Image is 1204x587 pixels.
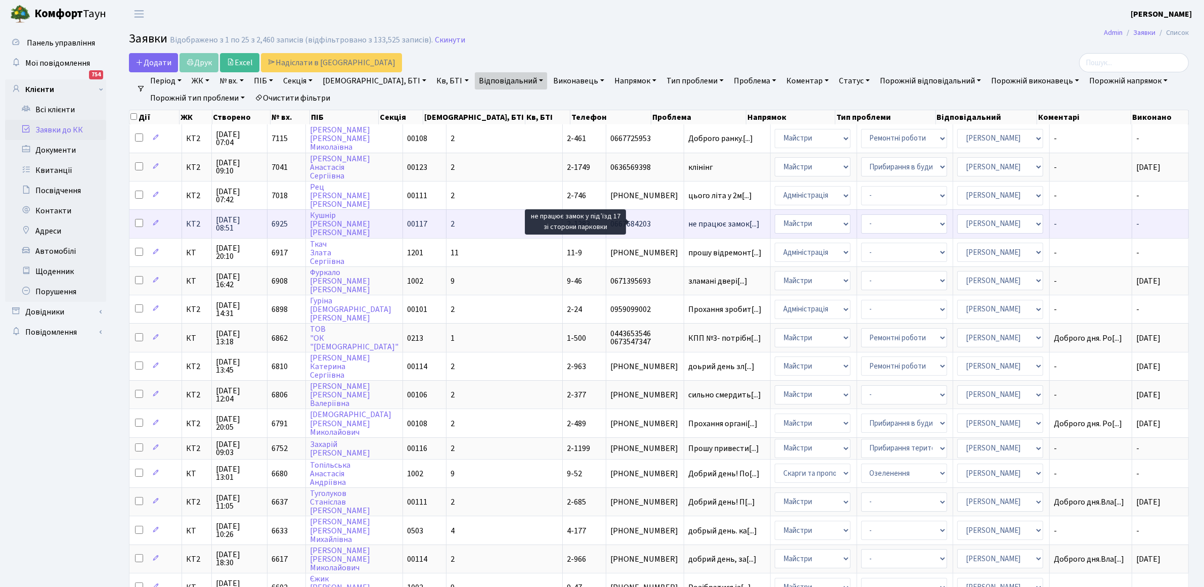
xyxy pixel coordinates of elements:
span: КТ2 [186,220,207,228]
span: 2-1749 [567,162,590,173]
a: Порожній виконавець [987,72,1083,89]
span: 9-52 [567,468,582,479]
span: сильно смердить[...] [688,389,761,400]
span: 2 [451,133,455,144]
span: зламані двері[...] [688,276,747,287]
span: 2 [451,418,455,429]
a: Тип проблеми [662,72,728,89]
span: - [1136,525,1139,536]
li: Список [1155,27,1189,38]
span: 9-46 [567,276,582,287]
a: ТопільськаАнастасіяАндріївна [310,460,350,488]
th: Створено [212,110,271,124]
a: ПІБ [250,72,277,89]
span: КТ2 [186,444,207,453]
a: [PERSON_NAME][PERSON_NAME]Миколаївна [310,124,370,153]
a: ТкачЗлатаСергіївна [310,239,344,267]
th: [DEMOGRAPHIC_DATA], БТІ [423,110,525,124]
span: - [1136,468,1139,479]
div: не працює замок у підʼїзд 17 зі сторони парковки [525,209,626,235]
span: - [1136,247,1139,258]
span: - [1136,133,1139,144]
th: Секція [379,110,423,124]
span: [DATE] 09:03 [216,440,263,457]
span: Доброго ранку.[...] [688,133,753,144]
span: 6862 [272,333,288,344]
span: 00116 [407,443,427,454]
span: КТ2 [186,391,207,399]
a: Відповідальний [475,72,547,89]
th: ПІБ [310,110,379,124]
span: [DATE] [1136,162,1161,173]
a: Секція [279,72,317,89]
a: Очистити фільтри [251,89,334,107]
a: Порожній відповідальний [876,72,985,89]
span: - [1054,305,1128,313]
a: Адреси [5,221,106,241]
span: [DATE] [1136,496,1161,508]
span: Доброго дня. Ро[...] [1054,333,1122,344]
span: КТ [186,249,207,257]
span: 2-24 [567,304,582,315]
span: [DATE] 18:30 [216,551,263,567]
span: 00108 [407,418,427,429]
span: [PHONE_NUMBER] [610,444,680,453]
span: 2 [451,554,455,565]
span: 6637 [272,496,288,508]
span: [DATE] 07:04 [216,130,263,147]
a: [PERSON_NAME][PERSON_NAME]Миколайович [310,545,370,573]
span: 7041 [272,162,288,173]
span: 2 [451,496,455,508]
span: - [1054,249,1128,257]
a: Гуріна[DEMOGRAPHIC_DATA][PERSON_NAME] [310,295,391,324]
span: 6806 [272,389,288,400]
span: [PHONE_NUMBER] [610,249,680,257]
span: Прошу привести[...] [688,443,759,454]
span: Добрий день! П[...] [688,496,755,508]
span: 0213 [407,333,423,344]
th: Телефон [570,110,651,124]
a: Фуркало[PERSON_NAME][PERSON_NAME] [310,267,370,295]
a: [PERSON_NAME][PERSON_NAME]Михайлівна [310,517,370,545]
span: 00114 [407,361,427,372]
a: [PERSON_NAME] [1131,8,1192,20]
span: 0636569398 [610,163,680,171]
th: Відповідальний [936,110,1038,124]
span: 7018 [272,190,288,201]
span: КТ [186,470,207,478]
span: 6633 [272,525,288,536]
span: Панель управління [27,37,95,49]
a: Контакти [5,201,106,221]
span: 6617 [272,554,288,565]
th: Тип проблеми [835,110,936,124]
span: 9 [451,468,455,479]
a: ТуголуковСтаніслав[PERSON_NAME] [310,488,370,516]
span: доьрий день зл[...] [688,361,754,372]
span: 00111 [407,190,427,201]
span: КТ2 [186,305,207,313]
span: Заявки [129,30,167,48]
span: [PHONE_NUMBER] [610,498,680,506]
a: № вх. [215,72,248,89]
span: добрий день, за[...] [688,554,756,565]
a: Захарій[PERSON_NAME] [310,439,370,459]
span: 1002 [407,276,423,287]
span: [DATE] 16:42 [216,273,263,289]
span: клінінг [688,163,766,171]
span: - [1054,277,1128,285]
span: [DATE] [1136,361,1161,372]
a: Додати [129,53,178,72]
span: Доброго дня.Вла[...] [1054,496,1124,508]
span: [DATE] 07:42 [216,188,263,204]
th: № вх. [271,110,310,124]
span: [DATE] [1136,418,1161,429]
a: [PERSON_NAME]АнастасіяСергіївна [310,153,370,182]
span: не працює замок[...] [688,218,760,230]
th: Дії [129,110,180,124]
a: Коментар [782,72,833,89]
span: 6752 [272,443,288,454]
span: 00117 [407,218,427,230]
span: 00101 [407,304,427,315]
span: 6810 [272,361,288,372]
span: КТ2 [186,363,207,371]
